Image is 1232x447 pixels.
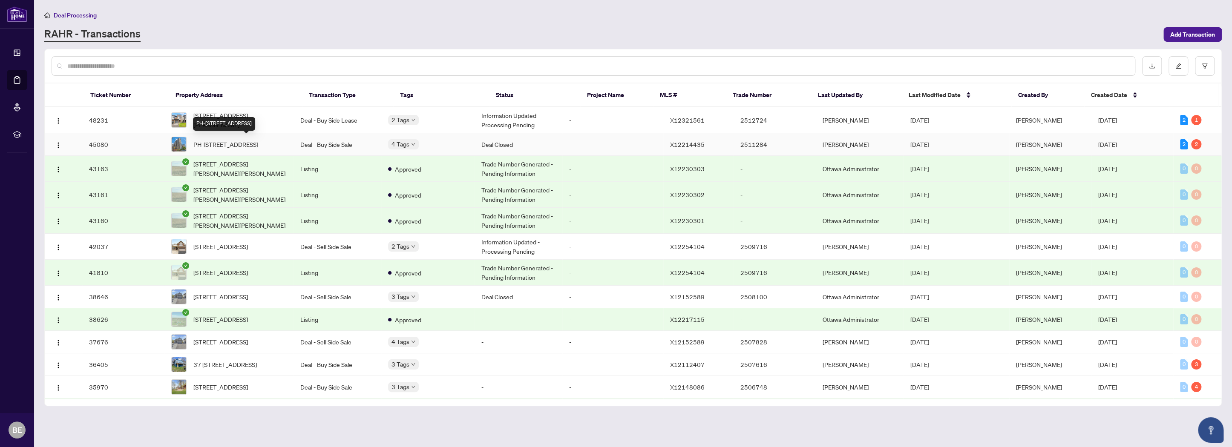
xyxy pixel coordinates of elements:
[411,362,415,367] span: down
[1011,83,1084,107] th: Created By
[910,293,929,301] span: [DATE]
[1191,267,1201,278] div: 0
[82,260,164,286] td: 41810
[816,156,904,182] td: Ottawa Administrator
[670,338,705,346] span: X12152589
[1098,293,1117,301] span: [DATE]
[562,156,663,182] td: -
[1198,417,1223,443] button: Open asap
[1180,359,1188,370] div: 0
[816,208,904,234] td: Ottawa Administrator
[475,286,562,308] td: Deal Closed
[1191,163,1201,174] div: 0
[52,312,65,326] button: Logo
[391,382,409,392] span: 3 Tags
[734,182,816,208] td: -
[1202,63,1208,69] span: filter
[562,182,663,208] td: -
[562,208,663,234] td: -
[562,286,663,308] td: -
[1098,243,1117,250] span: [DATE]
[475,353,562,376] td: -
[82,133,164,156] td: 45080
[734,156,816,182] td: -
[816,353,904,376] td: [PERSON_NAME]
[1180,267,1188,278] div: 0
[82,331,164,353] td: 37676
[193,360,257,369] span: 37 [STREET_ADDRESS]
[293,353,381,376] td: Deal - Buy Side Sale
[193,140,258,149] span: PH-[STREET_ADDRESS]
[55,142,62,149] img: Logo
[562,234,663,260] td: -
[172,113,186,127] img: thumbnail-img
[395,190,421,200] span: Approved
[52,335,65,349] button: Logo
[55,362,62,369] img: Logo
[411,340,415,344] span: down
[910,383,929,391] span: [DATE]
[55,244,62,251] img: Logo
[411,244,415,249] span: down
[816,182,904,208] td: Ottawa Administrator
[82,208,164,234] td: 43160
[293,331,381,353] td: Deal - Sell Side Sale
[302,83,393,107] th: Transaction Type
[391,139,409,149] span: 4 Tags
[475,107,562,133] td: Information Updated - Processing Pending
[1191,337,1201,347] div: 0
[910,217,929,224] span: [DATE]
[902,83,1011,107] th: Last Modified Date
[172,213,186,228] img: thumbnail-img
[182,158,189,165] span: check-circle
[816,133,904,156] td: [PERSON_NAME]
[670,361,705,368] span: X12112407
[910,165,929,172] span: [DATE]
[562,107,663,133] td: -
[169,83,302,107] th: Property Address
[670,191,705,198] span: X12230302
[816,308,904,331] td: Ottawa Administrator
[1098,191,1117,198] span: [DATE]
[293,182,381,208] td: Listing
[395,315,421,324] span: Approved
[562,308,663,331] td: -
[1016,361,1062,368] span: [PERSON_NAME]
[734,260,816,286] td: 2509716
[7,6,27,22] img: logo
[293,308,381,331] td: Listing
[1191,359,1201,370] div: 3
[391,292,409,301] span: 3 Tags
[734,376,816,398] td: 2506748
[816,331,904,353] td: [PERSON_NAME]
[562,133,663,156] td: -
[55,270,62,277] img: Logo
[1180,189,1188,200] div: 0
[670,243,705,250] span: X12254104
[475,156,562,182] td: Trade Number Generated - Pending Information
[910,315,929,323] span: [DATE]
[182,262,189,269] span: check-circle
[910,140,929,148] span: [DATE]
[55,218,62,225] img: Logo
[816,376,904,398] td: [PERSON_NAME]
[670,269,705,276] span: X12254104
[172,137,186,152] img: thumbnail-img
[193,211,287,230] span: [STREET_ADDRESS][PERSON_NAME][PERSON_NAME]
[1191,115,1201,125] div: 1
[1191,215,1201,226] div: 0
[475,308,562,331] td: -
[293,286,381,308] td: Deal - Sell Side Sale
[1016,191,1062,198] span: [PERSON_NAME]
[1191,139,1201,149] div: 2
[55,384,62,391] img: Logo
[193,337,248,347] span: [STREET_ADDRESS]
[172,312,186,327] img: thumbnail-img
[910,269,929,276] span: [DATE]
[1180,337,1188,347] div: 0
[193,185,287,204] span: [STREET_ADDRESS][PERSON_NAME][PERSON_NAME]
[670,383,705,391] span: X12148086
[1016,383,1062,391] span: [PERSON_NAME]
[726,83,811,107] th: Trade Number
[816,107,904,133] td: [PERSON_NAME]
